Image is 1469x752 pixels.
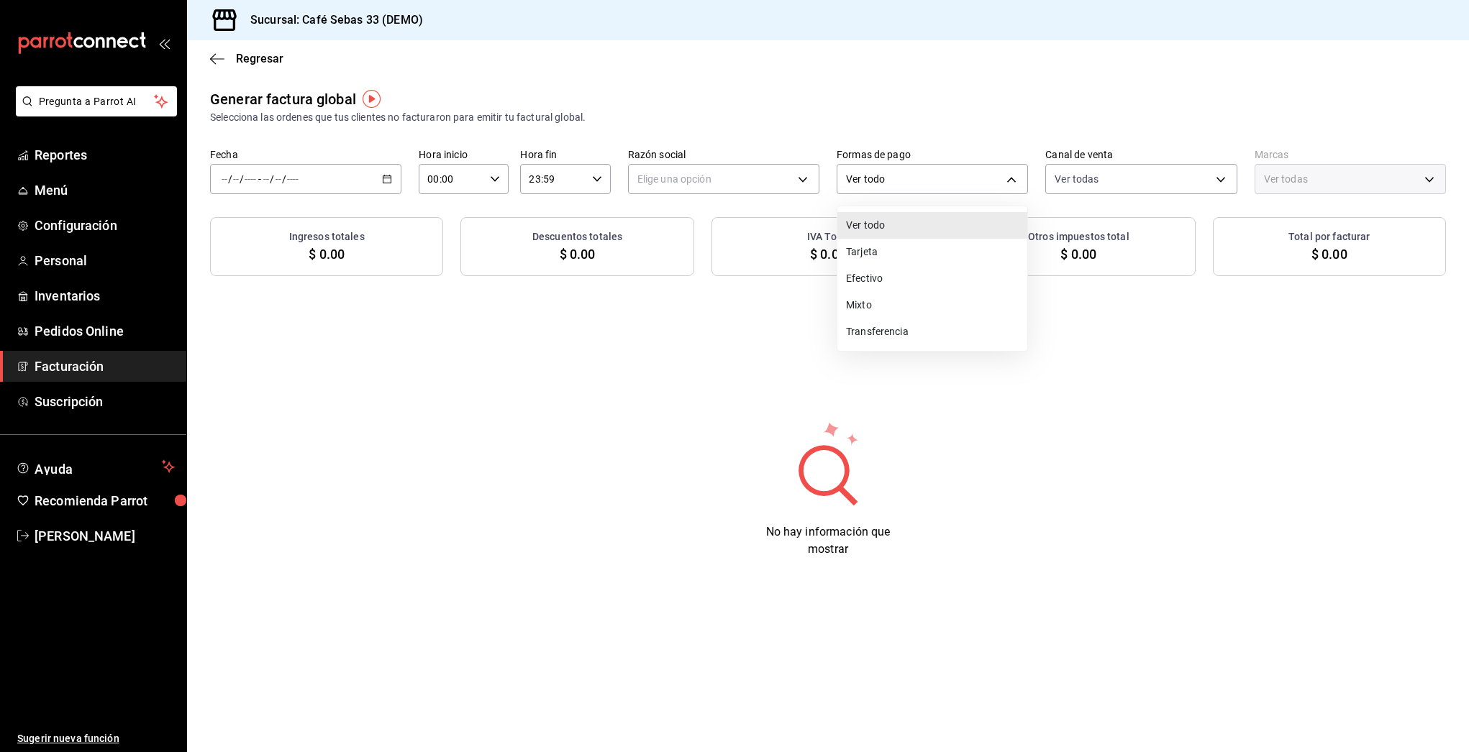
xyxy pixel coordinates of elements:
[363,90,381,108] img: Tooltip marker
[837,265,1027,292] li: Efectivo
[837,292,1027,318] li: Mixto
[837,212,1027,239] li: Ver todo
[837,239,1027,265] li: Tarjeta
[837,318,1027,345] li: Transferencia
